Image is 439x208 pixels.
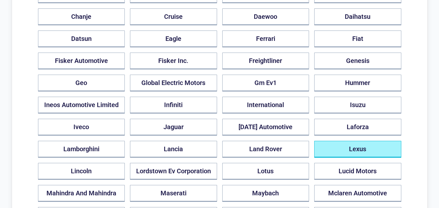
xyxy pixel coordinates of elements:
button: Laforza [314,119,401,136]
button: Lincoln [38,163,125,180]
button: Cruise [130,8,217,25]
button: Fisker Inc. [130,53,217,69]
button: Land Rover [222,141,309,158]
button: Lordstown Ev Corporation [130,163,217,180]
button: Lamborghini [38,141,125,158]
button: Fiat [314,31,401,47]
button: Infiniti [130,97,217,114]
button: Daewoo [222,8,309,25]
button: Genesis [314,53,401,69]
button: Maserati [130,185,217,202]
button: Eagle [130,31,217,47]
button: International [222,97,309,114]
button: Iveco [38,119,125,136]
button: Fisker Automotive [38,53,125,69]
button: Isuzu [314,97,401,114]
button: Ineos Automotive Limited [38,97,125,114]
button: Global Electric Motors [130,75,217,92]
button: Hummer [314,75,401,92]
button: Mclaren Automotive [314,185,401,202]
button: Lotus [222,163,309,180]
button: Mahindra And Mahindra [38,185,125,202]
button: Freightliner [222,53,309,69]
button: [DATE] Automotive [222,119,309,136]
button: Daihatsu [314,8,401,25]
button: Lucid Motors [314,163,401,180]
button: Ferrari [222,31,309,47]
button: Lexus [314,141,401,158]
button: Datsun [38,31,125,47]
button: Gm Ev1 [222,75,309,92]
button: Maybach [222,185,309,202]
button: Jaguar [130,119,217,136]
button: Geo [38,75,125,92]
button: Lancia [130,141,217,158]
button: Chanje [38,8,125,25]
